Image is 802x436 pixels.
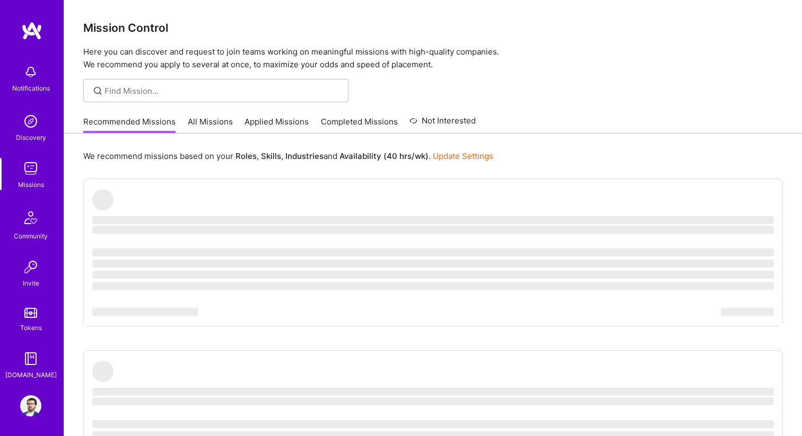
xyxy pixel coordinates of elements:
div: Tokens [20,322,42,333]
div: Missions [18,179,44,190]
b: Roles [236,151,257,161]
p: Here you can discover and request to join teams working on meaningful missions with high-quality ... [83,46,783,71]
div: Community [14,230,48,242]
i: icon SearchGrey [92,85,104,97]
b: Skills [261,151,281,161]
img: Invite [20,256,41,278]
img: Community [18,205,43,230]
img: User Avatar [20,395,41,416]
div: Discovery [16,132,46,143]
b: Industries [285,151,324,161]
img: guide book [20,348,41,369]
h3: Mission Control [83,21,783,34]
img: logo [21,21,42,40]
a: Not Interested [409,114,476,134]
a: Applied Missions [245,116,309,134]
img: discovery [20,111,41,132]
div: [DOMAIN_NAME] [5,369,57,380]
b: Availability (40 hrs/wk) [339,151,429,161]
div: Notifications [12,83,50,94]
a: Recommended Missions [83,116,176,134]
a: User Avatar [18,395,44,416]
p: We recommend missions based on your , , and . [83,150,493,162]
img: teamwork [20,158,41,179]
img: bell [20,61,41,83]
a: All Missions [188,116,233,134]
img: tokens [24,308,37,318]
a: Completed Missions [321,116,398,134]
div: Invite [23,278,39,289]
input: Find Mission... [104,85,341,96]
a: Update Settings [433,151,493,161]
